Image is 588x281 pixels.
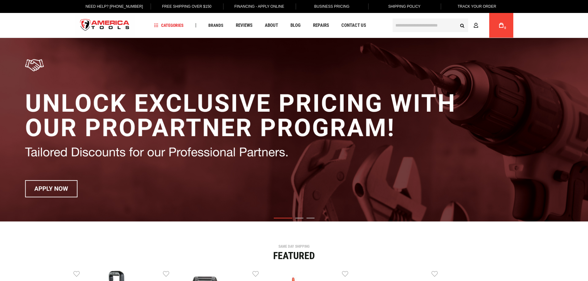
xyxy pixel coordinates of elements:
[388,4,421,9] span: Shipping Policy
[504,26,506,30] span: 0
[313,23,329,28] span: Repairs
[151,21,186,30] a: Categories
[341,23,366,28] span: Contact Us
[75,14,135,37] a: store logo
[262,21,281,30] a: About
[208,23,223,27] span: Brands
[206,21,226,30] a: Brands
[236,23,252,28] span: Reviews
[75,14,135,37] img: America Tools
[73,251,515,261] div: Featured
[310,21,332,30] a: Repairs
[288,21,303,30] a: Blog
[495,13,507,38] a: 0
[290,23,301,28] span: Blog
[73,245,515,248] div: SAME DAY SHIPPING
[339,21,369,30] a: Contact Us
[265,23,278,28] span: About
[233,21,255,30] a: Reviews
[154,23,184,27] span: Categories
[457,19,468,31] button: Search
